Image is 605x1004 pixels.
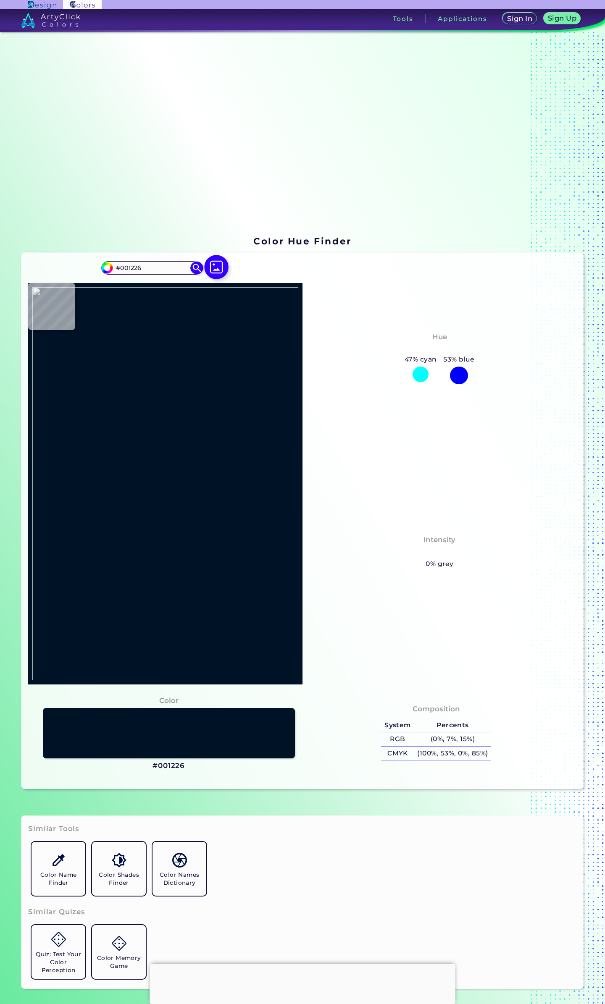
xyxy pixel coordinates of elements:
[253,235,351,247] h1: Color Hue Finder
[504,13,536,24] a: Sign In
[153,761,185,771] h3: #001226
[381,747,414,760] h5: CMYK
[51,932,66,946] img: icon_game.svg
[508,16,531,22] h5: Sign In
[413,703,460,715] h4: Composition
[381,718,414,732] h5: System
[172,853,187,868] img: icon_color_names_dictionary.svg
[549,15,575,21] h5: Sign Up
[28,1,56,9] img: ArtyClick Design logo
[432,331,447,343] h4: Hue
[89,839,149,899] a: Color Shades Finder
[414,732,492,746] h5: (0%, 7%, 15%)
[426,558,453,569] h5: 0% grey
[150,964,455,1002] iframe: Advertisement
[28,922,89,982] a: Quiz: Test Your Color Perception
[414,718,492,732] h5: Percents
[32,287,298,680] img: 2e151452-2e0c-4456-bd80-62c2c4978693
[35,950,82,974] h5: Quiz: Test Your Color Perception
[35,871,82,887] h5: Color Name Finder
[21,13,80,28] img: logo_artyclick_colors_white.svg
[112,853,126,868] img: icon_color_shades.svg
[204,255,229,280] img: icon picture
[149,839,210,899] a: Color Names Dictionary
[28,824,79,834] h3: Similar Tools
[113,262,191,273] input: type color..
[421,547,458,557] h3: Vibrant
[416,344,463,354] h3: Cyan-Blue
[112,936,126,951] img: icon_game.svg
[156,871,203,887] h5: Color Names Dictionary
[89,922,149,982] a: Color Memory Game
[28,907,85,917] h3: Similar Quizes
[438,16,487,22] h3: Applications
[440,354,478,365] h5: 53% blue
[51,853,66,868] img: icon_color_name_finder.svg
[393,16,413,22] h3: Tools
[28,839,89,899] a: Color Name Finder
[190,262,203,274] img: icon search
[381,732,414,746] h5: RGB
[95,871,142,887] h5: Color Shades Finder
[545,13,579,24] a: Sign Up
[159,695,179,707] h4: Color
[95,954,142,970] h5: Color Memory Game
[414,747,492,760] h5: (100%, 53%, 0%, 85%)
[401,354,440,365] h5: 47% cyan
[423,534,455,546] h4: Intensity
[18,52,583,233] iframe: Advertisement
